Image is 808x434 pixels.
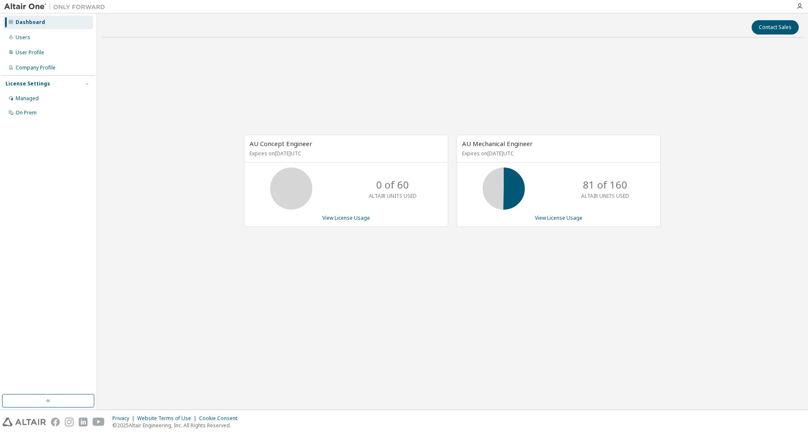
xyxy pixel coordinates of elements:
img: instagram.svg [65,418,74,426]
div: Company Profile [16,64,56,71]
p: ALTAIR UNITS USED [581,192,629,200]
div: Cookie Consent [199,415,242,422]
span: AU Concept Engineer [250,139,312,148]
div: On Prem [16,109,37,116]
div: License Settings [5,80,50,87]
img: facebook.svg [51,418,60,426]
a: View License Usage [322,214,370,221]
div: Website Terms of Use [137,415,199,422]
span: AU Mechanical Engineer [462,139,533,148]
p: © 2025 Altair Engineering, Inc. All Rights Reserved. [112,422,242,429]
div: Users [16,34,30,41]
p: 0 of 60 [376,178,409,192]
p: Expires on [DATE] UTC [250,150,441,157]
img: linkedin.svg [79,418,88,426]
a: View License Usage [535,214,582,221]
p: Expires on [DATE] UTC [462,150,653,157]
img: youtube.svg [93,418,105,426]
button: Contact Sales [752,20,799,35]
p: 81 of 160 [583,178,627,192]
p: ALTAIR UNITS USED [369,192,417,200]
img: Altair One [4,3,109,11]
div: User Profile [16,49,44,56]
div: Dashboard [16,19,45,26]
img: altair_logo.svg [3,418,46,426]
div: Privacy [112,415,137,422]
div: Managed [16,95,39,102]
